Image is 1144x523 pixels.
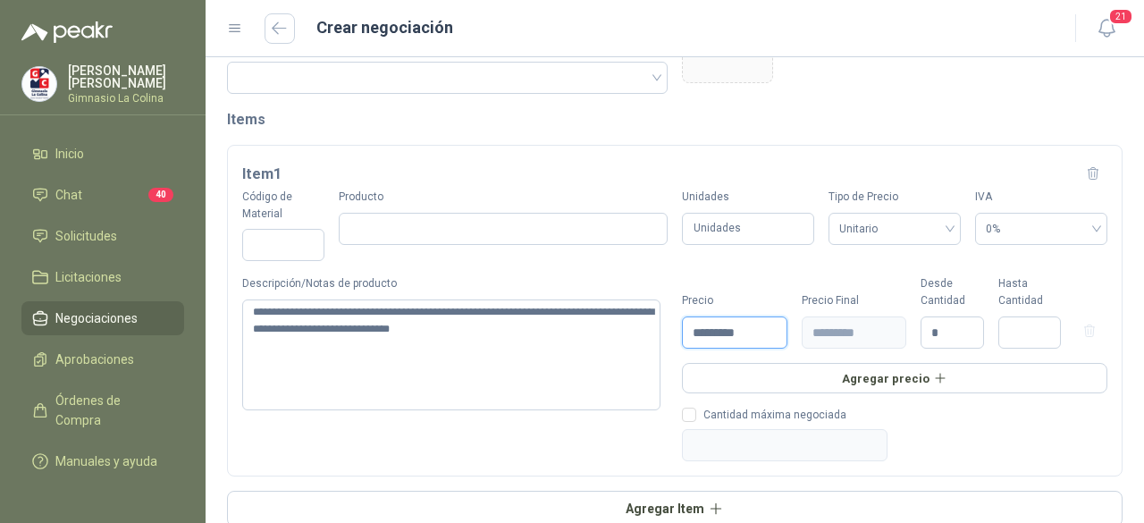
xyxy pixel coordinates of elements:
[802,292,907,309] div: Precio Final
[921,275,984,309] div: Desde Cantidad
[55,226,117,246] span: Solicitudes
[148,188,173,202] span: 40
[22,67,56,101] img: Company Logo
[68,64,184,89] p: [PERSON_NAME] [PERSON_NAME]
[21,301,184,335] a: Negociaciones
[242,189,324,223] label: Código de Material
[227,108,1123,131] h2: Items
[696,409,854,420] span: Cantidad máxima negociada
[839,215,950,242] span: Unitario
[55,451,157,471] span: Manuales y ayuda
[21,21,113,43] img: Logo peakr
[682,213,814,246] div: Unidades
[68,93,184,104] p: Gimnasio La Colina
[55,391,167,430] span: Órdenes de Compra
[21,178,184,212] a: Chat40
[682,292,787,309] div: Precio
[242,163,282,186] h3: Item 1
[242,275,668,292] label: Descripción/Notas de producto
[998,275,1062,309] div: Hasta Cantidad
[21,137,184,171] a: Inicio
[682,363,1107,393] button: Agregar precio
[1090,13,1123,45] button: 21
[316,15,453,40] h1: Crear negociación
[21,342,184,376] a: Aprobaciones
[21,260,184,294] a: Licitaciones
[55,267,122,287] span: Licitaciones
[21,219,184,253] a: Solicitudes
[986,215,1097,242] span: 0%
[1108,8,1133,25] span: 21
[55,350,134,369] span: Aprobaciones
[339,189,668,206] label: Producto
[682,189,814,206] label: Unidades
[55,308,138,328] span: Negociaciones
[975,189,1107,206] label: IVA
[55,144,84,164] span: Inicio
[21,384,184,437] a: Órdenes de Compra
[55,185,82,205] span: Chat
[829,189,961,206] label: Tipo de Precio
[21,444,184,478] a: Manuales y ayuda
